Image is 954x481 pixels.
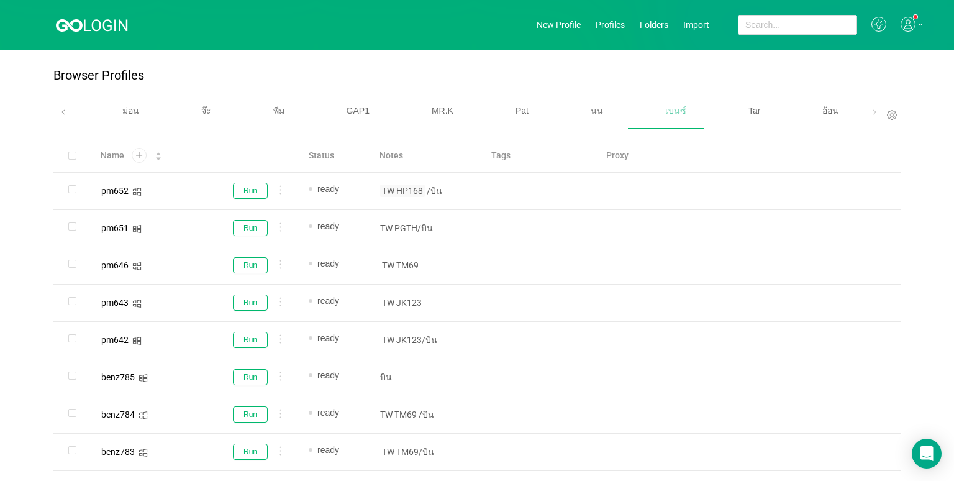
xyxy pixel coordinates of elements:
[640,20,668,30] a: Folders
[139,448,148,457] i: icon: windows
[665,106,686,116] span: เบนซ์
[155,151,162,155] i: icon: caret-up
[101,186,129,195] div: pm652
[309,149,334,162] span: Status
[491,149,511,162] span: Tags
[606,335,683,347] div: Add or Paste proxy
[317,408,339,418] span: ready
[432,106,453,116] span: MR.K
[822,106,838,116] span: อ้อน
[233,332,268,348] button: Run
[591,106,603,116] span: นน
[912,439,942,469] div: Open Intercom Messenger
[606,410,683,422] div: Add or Paste proxy
[606,223,683,236] div: Add or Paste proxy
[606,372,683,385] div: Add or Paste proxy
[139,373,148,383] i: icon: windows
[347,106,370,116] span: GAP1
[101,447,135,456] div: benz783
[233,295,268,311] button: Run
[486,411,495,420] i: icon: plus
[606,260,683,273] div: Add or Paste proxy
[101,261,129,270] div: pm646
[317,259,339,268] span: ready
[486,225,495,234] i: icon: plus
[101,298,129,307] div: pm643
[155,155,162,159] i: icon: caret-down
[233,406,268,423] button: Run
[380,296,424,309] span: TW JK123
[380,222,471,234] p: TW PGTH/บิน
[606,149,629,162] span: Proxy
[516,106,529,116] span: Pat
[60,109,66,116] i: icon: left
[486,262,495,271] i: icon: plus
[233,369,268,385] button: Run
[317,445,339,455] span: ready
[606,447,683,459] div: Add or Paste proxy
[233,444,268,460] button: Run
[101,373,135,382] div: benz785
[233,220,268,236] button: Run
[380,259,420,272] span: TW TM69
[914,15,917,19] sup: 1
[317,370,339,380] span: ready
[317,184,339,194] span: ready
[273,106,284,116] span: พีม
[201,106,211,116] span: จ๊ะ
[380,408,471,421] p: TW TM69
[486,337,495,346] i: icon: plus
[233,257,268,273] button: Run
[101,410,135,419] div: benz784
[379,149,403,162] span: Notes
[683,20,709,30] a: Import
[132,187,142,196] i: icon: windows
[486,188,495,196] i: icon: plus
[139,411,148,420] i: icon: windows
[380,446,436,458] span: TW TM69/บิน
[425,185,444,197] span: /บิน
[53,68,144,83] p: Browser Profiles
[122,106,139,116] span: ม่อน
[317,333,339,343] span: ready
[132,262,142,271] i: icon: windows
[486,449,495,457] i: icon: plus
[871,109,878,116] i: icon: right
[748,106,760,116] span: Tar
[738,15,857,35] input: Search...
[380,185,425,197] span: TW HP168
[132,224,142,234] i: icon: windows
[486,300,495,308] i: icon: plus
[101,224,129,232] div: pm651
[596,20,625,30] a: Profiles
[317,296,339,306] span: ready
[132,299,142,308] i: icon: windows
[380,371,471,383] p: บิน
[155,150,162,159] div: Sort
[417,408,436,421] span: /บิน
[486,374,495,383] i: icon: plus
[537,20,581,30] a: New Profile
[101,149,124,162] span: Name
[233,183,268,199] button: Run
[380,334,439,346] span: TW JK123/บิน
[317,221,339,231] span: ready
[132,336,142,346] i: icon: windows
[606,298,683,310] div: Add or Paste proxy
[101,336,129,344] div: pm642
[606,186,683,198] div: Add or Paste proxy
